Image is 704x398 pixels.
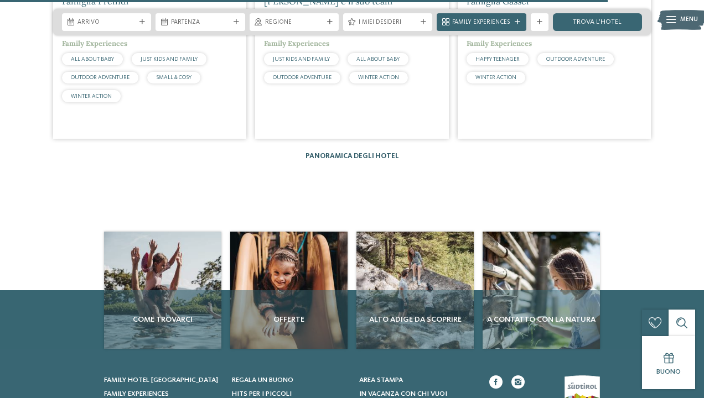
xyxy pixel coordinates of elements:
span: Hits per i piccoli [232,390,292,397]
img: Family hotel nelle Dolomiti: una vacanza nel regno dei Monti Pallidi [104,232,221,349]
span: Area stampa [359,376,403,384]
span: Regala un buono [232,376,293,384]
a: Family hotel nelle Dolomiti: una vacanza nel regno dei Monti Pallidi A contatto con la natura [483,232,600,349]
a: Area stampa [359,375,476,385]
span: Family Experiences [62,39,127,48]
span: OUTDOOR ADVENTURE [546,56,605,62]
img: Family hotel nelle Dolomiti: una vacanza nel regno dei Monti Pallidi [483,232,600,349]
span: Alto Adige da scoprire [361,314,469,325]
a: Family hotel [GEOGRAPHIC_DATA] [104,375,221,385]
a: Family hotel nelle Dolomiti: una vacanza nel regno dei Monti Pallidi Alto Adige da scoprire [356,232,474,349]
a: Buono [642,336,695,389]
span: Family hotel [GEOGRAPHIC_DATA] [104,376,218,384]
span: WINTER ACTION [358,75,399,80]
span: Arrivo [77,18,136,27]
span: Family experiences [104,390,169,397]
span: JUST KIDS AND FAMILY [273,56,330,62]
span: OUTDOOR ADVENTURE [71,75,130,80]
span: Regione [265,18,323,27]
span: ALL ABOUT BABY [71,56,114,62]
span: Buono [656,368,681,375]
span: Family Experiences [452,18,510,27]
img: Family hotel nelle Dolomiti: una vacanza nel regno dei Monti Pallidi [230,232,348,349]
span: SMALL & COSY [156,75,191,80]
a: Regala un buono [232,375,349,385]
span: Family Experiences [264,39,329,48]
span: WINTER ACTION [475,75,516,80]
span: A contatto con la natura [487,314,596,325]
img: Family hotel nelle Dolomiti: una vacanza nel regno dei Monti Pallidi [356,232,474,349]
span: Come trovarci [108,314,217,325]
span: Partenza [171,18,229,27]
span: Offerte [235,314,343,325]
span: In vacanza con chi vuoi [359,390,447,397]
a: Family hotel nelle Dolomiti: una vacanza nel regno dei Monti Pallidi Offerte [230,232,348,349]
a: Family hotel nelle Dolomiti: una vacanza nel regno dei Monti Pallidi Come trovarci [104,232,221,349]
span: JUST KIDS AND FAMILY [141,56,198,62]
span: Family Experiences [467,39,532,48]
a: Panoramica degli hotel [306,153,399,160]
a: trova l’hotel [553,13,642,31]
span: OUTDOOR ADVENTURE [273,75,332,80]
span: WINTER ACTION [71,93,112,99]
span: ALL ABOUT BABY [356,56,400,62]
span: I miei desideri [359,18,417,27]
span: HAPPY TEENAGER [475,56,520,62]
